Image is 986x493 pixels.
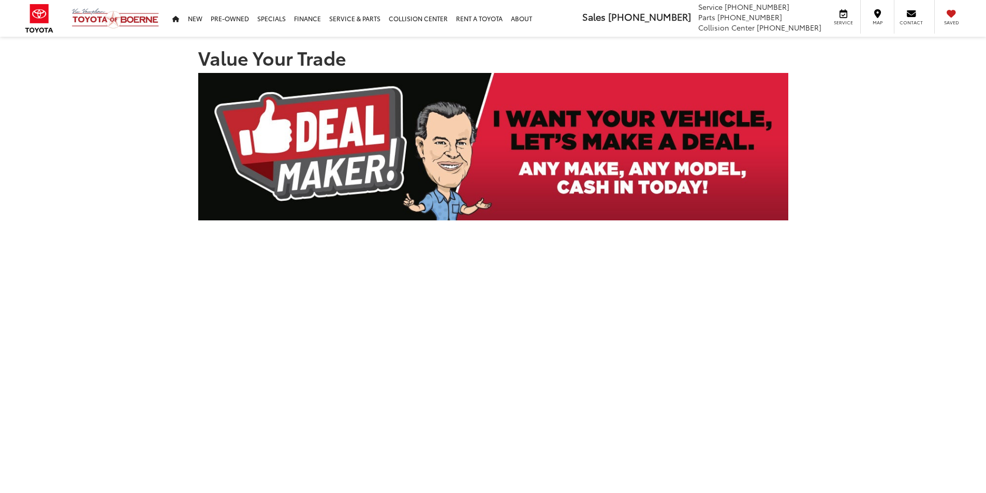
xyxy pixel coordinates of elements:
[698,2,723,12] span: Service
[582,10,606,23] span: Sales
[832,19,855,26] span: Service
[757,22,821,33] span: [PHONE_NUMBER]
[698,12,715,22] span: Parts
[940,19,963,26] span: Saved
[71,8,159,29] img: Vic Vaughan Toyota of Boerne
[725,2,789,12] span: [PHONE_NUMBER]
[198,47,788,68] h1: Value Your Trade
[608,10,691,23] span: [PHONE_NUMBER]
[698,22,755,33] span: Collision Center
[866,19,889,26] span: Map
[717,12,782,22] span: [PHONE_NUMBER]
[900,19,923,26] span: Contact
[198,73,788,220] img: DealMaker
